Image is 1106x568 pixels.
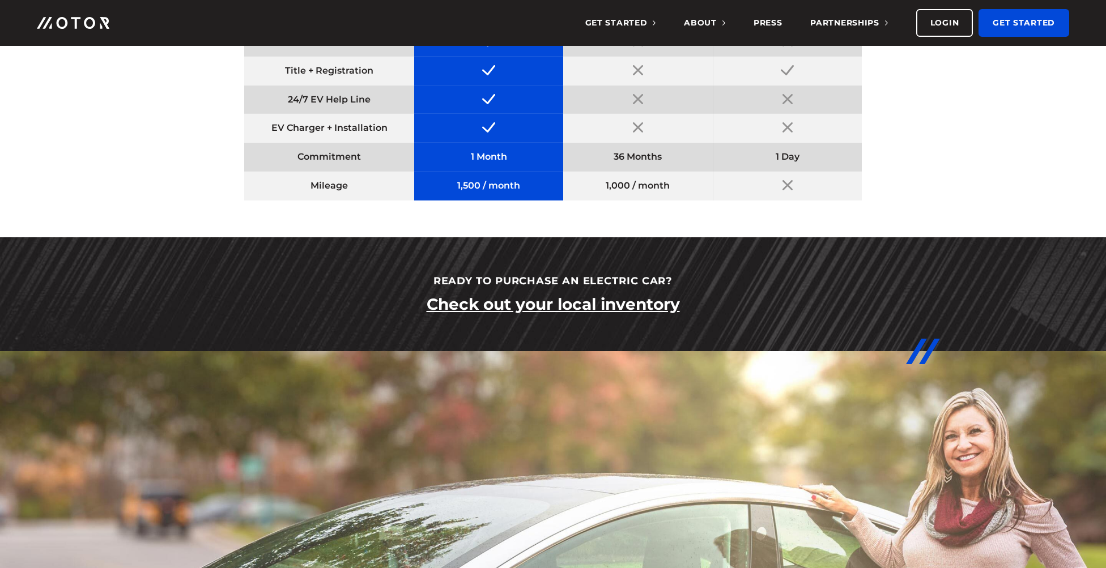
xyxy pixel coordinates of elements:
div: 1 Month [414,143,563,172]
span: Yes [482,65,495,75]
span: No [782,180,793,190]
a: Login [916,9,973,37]
span: Yes [482,122,495,133]
div: 1,500 / month [414,172,563,200]
span: Yes [482,94,495,104]
div: Commitment [244,143,414,172]
span: About [684,18,725,28]
img: Motor [37,17,109,29]
div: 24/7 EV Help Line [244,86,414,114]
div: EV Charger + Installation [244,114,414,143]
div: 1,000 / month [563,172,712,200]
span: Partnerships [810,18,887,28]
span: No [633,122,643,133]
span: No [633,94,643,104]
div: 1 Day [713,143,862,172]
div: Mileage [244,172,414,200]
div: Title + Registration [244,57,414,86]
span: No [782,122,793,133]
div: 36 Months [563,143,712,172]
span: Get Started [585,18,656,28]
a: Check out your local inventory [427,294,680,314]
span: Yes [781,65,794,75]
div: READY TO PURCHASE AN ELECTRIC CAR? [326,274,780,288]
span: No [633,65,643,75]
span: No [782,94,793,104]
a: Get Started [979,9,1069,37]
